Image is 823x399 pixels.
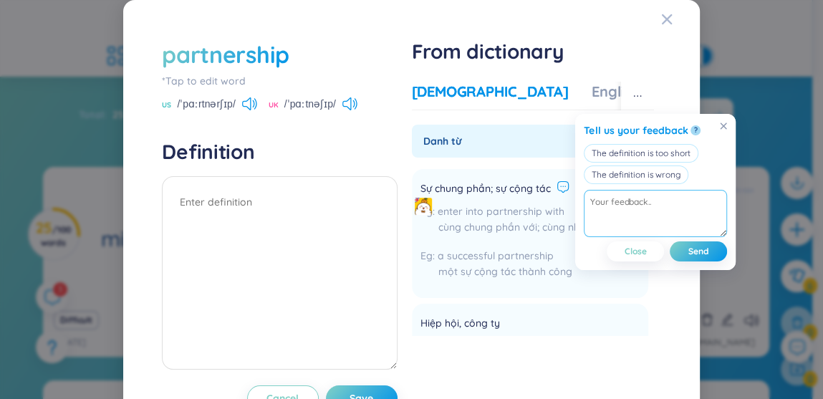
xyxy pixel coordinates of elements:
span: a successful partnership [438,249,554,262]
div: Tell us your feedback [584,122,688,138]
button: ellipsis [621,82,654,110]
button: The definition is wrong [584,165,688,184]
span: ellipsis [632,91,642,101]
span: Close [625,246,647,257]
img: mochi-search-icon [415,198,432,215]
button: Send [670,241,727,261]
span: UK [269,100,279,111]
div: một sự cộng tác thành công [420,264,627,279]
div: *Tap to edit word [162,73,397,89]
div: English [592,82,640,102]
button: ? [690,125,701,135]
h1: From dictionary [412,39,654,64]
h4: Definition [162,139,397,165]
span: Danh từ [423,133,620,149]
div: partnership [162,39,289,70]
span: /ˈpɑːtnəʃɪp/ [284,96,336,112]
span: enter into partnership with [438,205,564,218]
div: [DEMOGRAPHIC_DATA] [412,82,569,102]
div: cùng chung phần với; cùng nhập hội với [420,219,627,235]
button: Close [607,241,664,261]
span: /ˈpɑːrtnərʃɪp/ [177,96,235,112]
span: Sự chung phần; sự cộng tác [420,181,551,198]
span: US [162,100,171,111]
span: Send [688,246,709,257]
span: Hiệp hội, công ty [420,315,500,332]
button: The definition is too short [584,144,698,163]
